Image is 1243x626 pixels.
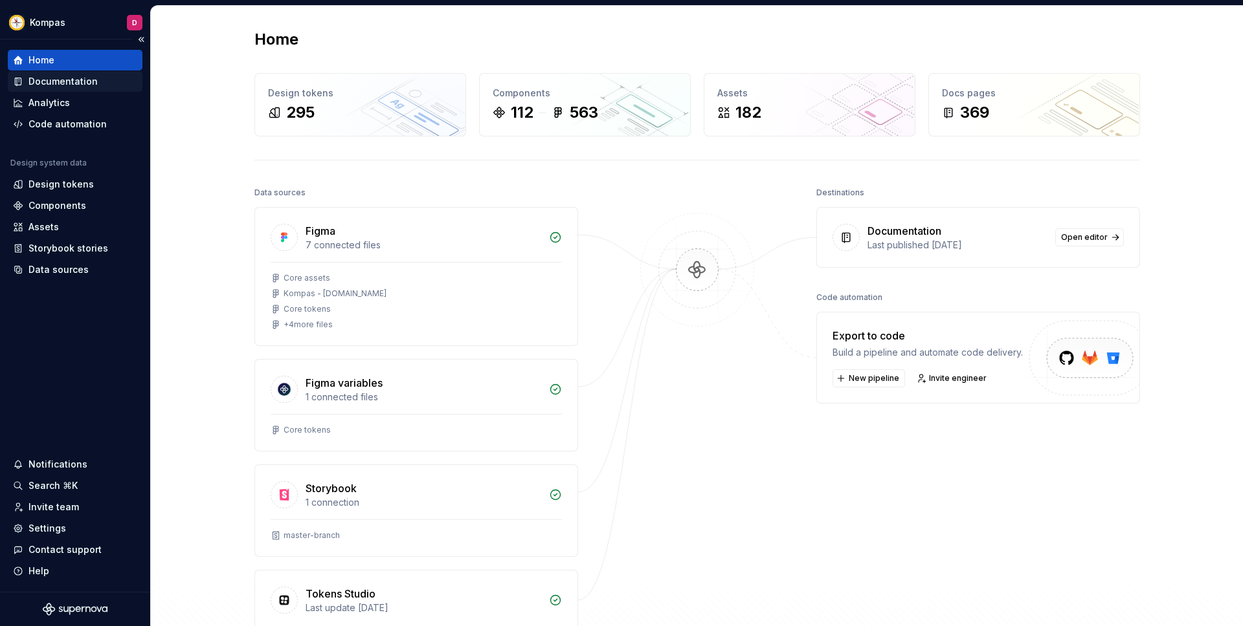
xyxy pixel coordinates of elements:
img: 08074ee4-1ecd-486d-a7dc-923fcc0bed6c.png [9,15,25,30]
a: Invite engineer [913,369,992,387]
div: Kompas - [DOMAIN_NAME] [284,288,386,299]
div: Figma variables [306,375,383,391]
div: Core assets [284,273,330,283]
a: Storybook stories [8,238,142,259]
div: 1 connection [306,496,541,509]
a: Design tokens295 [254,73,466,136]
a: Data sources [8,259,142,280]
span: Open editor [1061,232,1108,243]
button: Search ⌘K [8,475,142,496]
div: 182 [735,102,761,123]
a: Storybook1 connectionmaster-branch [254,464,578,557]
a: Analytics [8,92,142,113]
a: Components112563 [479,73,691,136]
a: Docs pages369 [928,73,1140,136]
div: Documentation [28,75,98,88]
div: Last published [DATE] [868,239,1047,252]
div: Contact support [28,543,102,556]
div: Last update [DATE] [306,601,541,614]
div: Settings [28,522,66,535]
a: Settings [8,518,142,539]
div: Core tokens [284,304,331,314]
div: Search ⌘K [28,479,78,492]
div: Code automation [816,288,882,307]
button: KompasD [3,8,148,36]
a: Components [8,195,142,216]
div: Tokens Studio [306,586,375,601]
div: Storybook stories [28,242,108,255]
div: 112 [511,102,533,123]
div: Assets [28,221,59,233]
span: Invite engineer [929,373,987,383]
a: Assets182 [704,73,915,136]
h2: Home [254,29,298,50]
div: Components [493,87,677,100]
button: Contact support [8,539,142,560]
div: Invite team [28,501,79,513]
div: 563 [570,102,598,123]
div: Export to code [833,328,1023,343]
a: Code automation [8,114,142,135]
button: Help [8,561,142,581]
div: Build a pipeline and automate code delivery. [833,346,1023,359]
div: + 4 more files [284,319,333,330]
div: Help [28,565,49,577]
span: New pipeline [849,373,899,383]
div: Design system data [10,158,87,168]
a: Figma7 connected filesCore assetsKompas - [DOMAIN_NAME]Core tokens+4more files [254,207,578,346]
a: Design tokens [8,174,142,195]
a: Figma variables1 connected filesCore tokens [254,359,578,451]
a: Invite team [8,497,142,517]
div: Assets [717,87,902,100]
div: Design tokens [268,87,453,100]
div: Home [28,54,54,67]
div: Code automation [28,118,107,131]
div: D [132,17,137,28]
a: Open editor [1055,228,1124,246]
button: New pipeline [833,369,905,387]
div: 7 connected files [306,239,541,252]
div: Storybook [306,480,357,496]
button: Collapse sidebar [132,30,150,49]
div: Design tokens [28,178,94,191]
a: Assets [8,217,142,237]
div: master-branch [284,530,340,541]
div: Components [28,199,86,212]
div: 1 connected files [306,391,541,404]
a: Home [8,50,142,70]
div: Figma [306,223,335,239]
div: Analytics [28,96,70,109]
div: Data sources [254,184,306,202]
div: Docs pages [942,87,1126,100]
div: Notifications [28,458,87,471]
div: Kompas [30,16,65,29]
div: Documentation [868,223,941,239]
div: 295 [286,102,315,123]
button: Notifications [8,454,142,475]
div: 369 [960,102,989,123]
div: Data sources [28,263,89,276]
svg: Supernova Logo [43,603,107,616]
div: Destinations [816,184,864,202]
a: Documentation [8,71,142,92]
div: Core tokens [284,425,331,435]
